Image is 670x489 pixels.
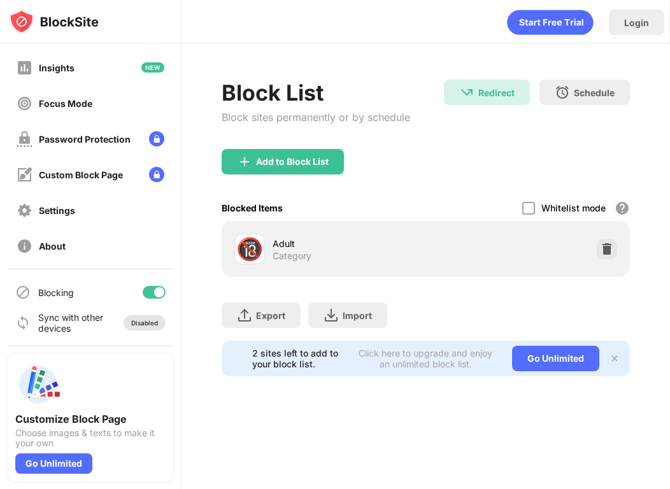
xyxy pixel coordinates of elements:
[141,62,164,73] img: new-icon.svg
[343,310,372,321] div: Import
[354,348,497,369] div: Click here to upgrade and enjoy an unlimited block list.
[512,346,599,371] div: Go Unlimited
[252,348,346,369] div: 2 sites left to add to your block list.
[15,362,61,407] img: push-custom-page.svg
[149,131,164,146] img: lock-menu.svg
[39,98,92,109] div: Focus Mode
[507,10,594,35] div: animation
[222,80,410,106] div: Block List
[17,60,32,76] img: insights-off.svg
[131,319,158,327] div: Disabled
[15,315,31,330] img: sync-icon.svg
[39,241,66,252] div: About
[541,202,606,213] div: Whitelist mode
[17,238,32,254] img: about-off.svg
[17,131,32,147] img: password-protection-off.svg
[624,17,649,28] div: Login
[236,236,263,262] div: 🔞
[9,9,99,34] img: logo-blocksite.svg
[273,250,311,262] div: Category
[39,62,75,73] div: Insights
[149,167,164,182] img: lock-menu.svg
[256,157,329,167] div: Add to Block List
[256,310,285,321] div: Export
[574,87,615,98] div: Schedule
[17,167,32,183] img: customize-block-page-off.svg
[609,353,620,364] img: x-button.svg
[39,169,123,180] div: Custom Block Page
[17,96,32,111] img: focus-off.svg
[15,413,166,425] div: Customize Block Page
[39,134,131,145] div: Password Protection
[222,202,283,213] div: Blocked Items
[15,428,166,448] div: Choose images & texts to make it your own
[17,202,32,218] img: settings-off.svg
[222,111,410,124] div: Block sites permanently or by schedule
[38,312,104,334] div: Sync with other devices
[15,453,92,474] div: Go Unlimited
[273,237,425,250] div: Adult
[15,285,31,300] img: blocking-icon.svg
[38,287,74,298] div: Blocking
[478,87,515,98] div: Redirect
[39,205,75,216] div: Settings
